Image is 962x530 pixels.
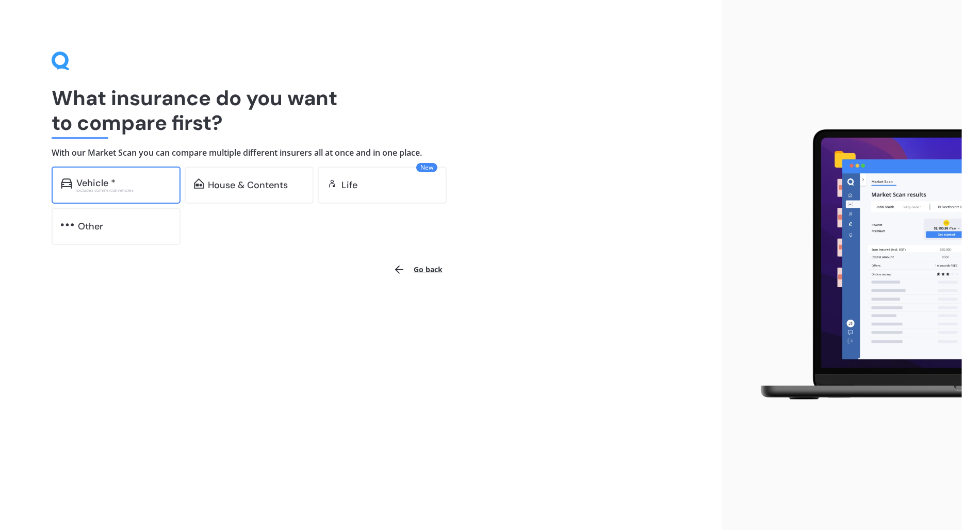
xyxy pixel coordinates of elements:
[76,178,116,188] div: Vehicle *
[327,178,337,189] img: life.f720d6a2d7cdcd3ad642.svg
[416,163,437,172] span: New
[194,178,204,189] img: home-and-contents.b802091223b8502ef2dd.svg
[208,180,288,190] div: House & Contents
[78,221,103,231] div: Other
[61,178,72,189] img: car.f15378c7a67c060ca3f3.svg
[52,86,670,135] h1: What insurance do you want to compare first?
[746,123,962,407] img: laptop.webp
[341,180,357,190] div: Life
[52,147,670,158] h4: With our Market Scan you can compare multiple different insurers all at once and in one place.
[76,188,171,192] div: Excludes commercial vehicles
[387,257,449,282] button: Go back
[61,220,74,230] img: other.81dba5aafe580aa69f38.svg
